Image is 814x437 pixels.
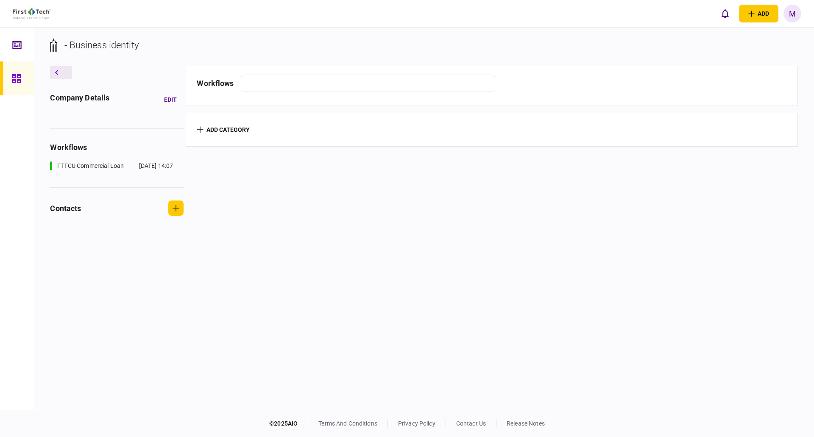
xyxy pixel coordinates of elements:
[456,420,486,427] a: contact us
[50,203,81,214] div: contacts
[139,161,173,170] div: [DATE] 14:07
[50,161,173,170] a: FTFCU Commercial Loan[DATE] 14:07
[269,419,308,428] div: © 2025 AIO
[50,92,109,107] div: company details
[716,5,734,22] button: open notifications list
[197,78,234,89] div: workflows
[398,420,435,427] a: privacy policy
[318,420,377,427] a: terms and conditions
[739,5,778,22] button: open adding identity options
[197,126,250,133] button: add category
[13,8,50,19] img: client company logo
[157,92,184,107] button: Edit
[50,142,184,153] div: workflows
[783,5,801,22] button: M
[64,38,139,52] div: - Business identity
[57,161,124,170] div: FTFCU Commercial Loan
[507,420,545,427] a: release notes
